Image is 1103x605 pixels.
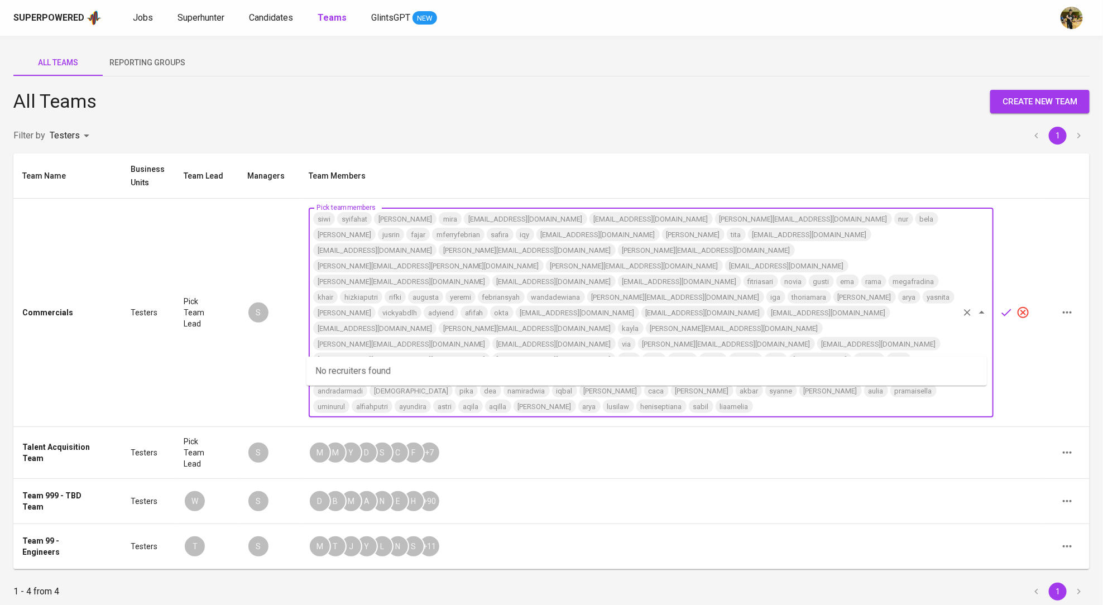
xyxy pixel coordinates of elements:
span: Filter by [13,130,45,141]
div: E [387,490,409,512]
span: GlintsGPT [371,12,410,23]
span: Candidates [249,12,293,23]
div: C [387,441,409,464]
span: All Teams [20,56,96,70]
div: Commercials [22,307,73,318]
div: D [356,441,378,464]
th: Team Lead [175,153,238,199]
a: Superpoweredapp logo [13,9,102,26]
div: N [387,535,409,558]
div: Team 999 - TBD Team [22,490,92,512]
div: Testers [50,127,93,145]
div: B [324,490,347,512]
b: Teams [318,12,347,23]
div: M [340,490,362,512]
button: Clear [960,305,975,320]
button: page 1 [1049,583,1067,601]
div: T [184,535,206,558]
nav: pagination navigation [1026,583,1090,601]
th: Business Units [122,153,175,199]
button: create new team [990,90,1090,113]
a: Superhunter [178,11,227,25]
button: Close [974,305,990,320]
a: GlintsGPT NEW [371,11,437,25]
div: S [402,535,425,558]
td: Testers [122,427,175,479]
div: Superpowered [13,12,84,25]
div: S [247,490,270,512]
span: Pick team lead [184,297,204,328]
div: S [247,535,270,558]
div: + 11 [418,535,440,558]
th: Team Name [13,153,122,199]
div: M [309,441,331,464]
div: teams tab [13,49,1090,76]
div: Team 99 - Engineers [22,535,92,558]
div: J [340,535,362,558]
span: Pick team lead [184,437,204,468]
p: 1 - 4 from 4 [13,585,59,598]
div: S [247,441,270,464]
td: Testers [122,199,175,427]
span: NEW [413,13,437,24]
div: A [356,490,378,512]
div: Y [356,535,378,558]
div: M [309,535,331,558]
div: M [324,441,347,464]
a: Jobs [133,11,155,25]
div: D [309,490,331,512]
th: Team Members [300,153,1045,199]
nav: pagination navigation [1026,127,1090,145]
a: Candidates [249,11,295,25]
button: page 1 [1049,127,1067,145]
div: S [371,441,394,464]
th: Managers [238,153,300,199]
td: Testers [122,479,175,524]
span: create new team [1003,94,1077,109]
h4: All Teams [13,90,97,113]
img: yongcheng@glints.com [1061,7,1083,29]
div: S [247,301,270,324]
div: F [402,441,425,464]
div: H [402,490,425,512]
div: L [371,535,394,558]
span: Superhunter [178,12,224,23]
span: Jobs [133,12,153,23]
div: Talent Acquisition Team [22,441,92,464]
div: + 7 [418,441,440,464]
span: Reporting Groups [109,56,185,70]
a: Teams [318,11,349,25]
div: W [184,490,206,512]
div: N [371,490,394,512]
div: T [324,535,347,558]
td: Testers [122,524,175,569]
div: Y [340,441,362,464]
div: + 90 [418,490,440,512]
div: No recruiters found [306,357,987,386]
img: app logo [87,9,102,26]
